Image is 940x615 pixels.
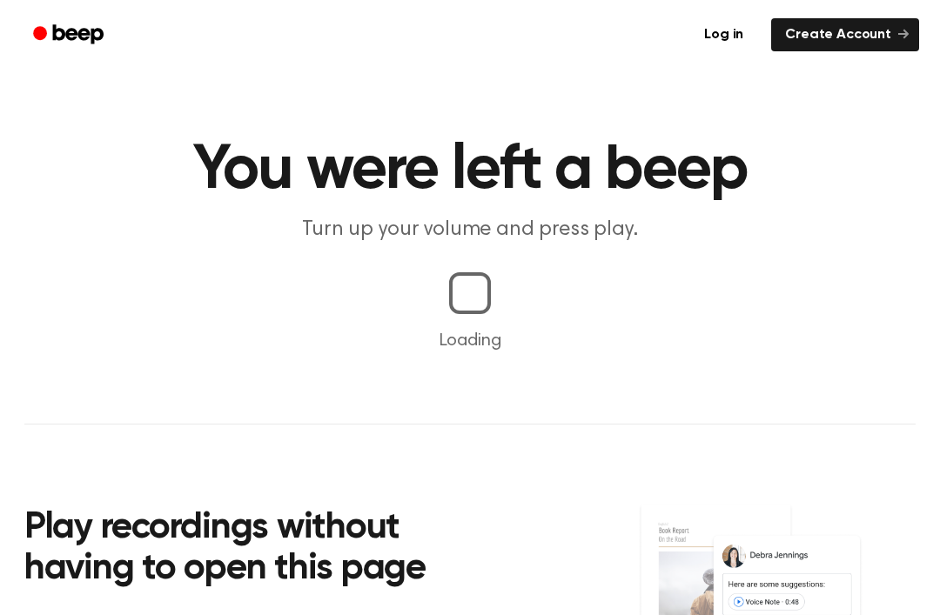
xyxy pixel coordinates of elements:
h2: Play recordings without having to open this page [24,508,493,591]
p: Loading [21,328,919,354]
h1: You were left a beep [24,139,916,202]
p: Turn up your volume and press play. [136,216,804,244]
a: Create Account [771,18,919,51]
a: Log in [687,15,761,55]
a: Beep [21,18,119,52]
